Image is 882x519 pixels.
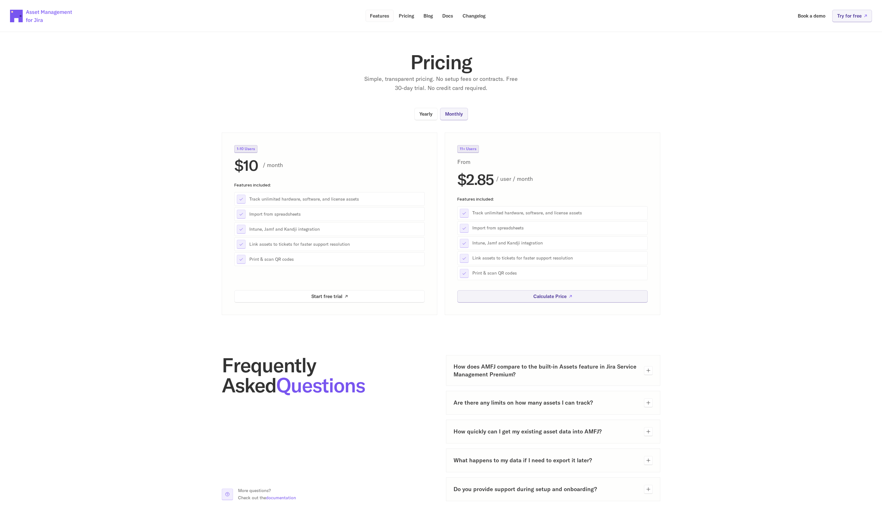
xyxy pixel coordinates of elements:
[399,13,414,18] p: Pricing
[472,255,645,261] p: Link assets to tickets for faster support resolution
[363,75,519,93] p: Simple, transparent pricing. No setup fees or contracts. Free 30-day trial. No credit card required.
[457,290,648,302] a: Calculate Price
[316,52,566,72] h1: Pricing
[234,183,425,187] p: Features included:
[463,13,485,18] p: Changelog
[457,158,486,167] p: From
[249,196,422,202] p: Track unlimited hardware, software, and license assets
[423,13,433,18] p: Blog
[249,256,422,262] p: Print & scan QR codes
[238,487,296,494] p: More questions?
[472,225,645,231] p: Import from spreadsheets
[249,241,422,247] p: Link assets to tickets for faster support resolution
[238,494,296,501] p: Check out the
[442,13,453,18] p: Docs
[460,147,476,151] p: 11+ Users
[832,10,872,22] a: Try for free
[472,270,645,276] p: Print & scan QR codes
[457,197,648,201] p: Features included:
[249,226,422,232] p: Intune, Jamf and Kandji integration
[249,211,422,217] p: Import from spreadsheets
[454,427,639,435] h3: How quickly can I get my existing asset data into AMFJ?
[457,171,494,186] h2: $2.85
[472,210,645,216] p: Track unlimited hardware, software, and license assets
[454,485,639,493] h3: Do you provide support during setup and onboarding?
[419,10,437,22] a: Blog
[394,10,418,22] a: Pricing
[445,112,463,116] p: Monthly
[237,147,255,151] p: 1-10 Users
[454,363,639,378] h3: How does AMFJ compare to the built-in Assets feature in Jira Service Management Premium?
[366,10,394,22] a: Features
[276,372,365,398] span: Questions
[454,456,639,464] h3: What happens to my data if I need to export it later?
[438,10,458,22] a: Docs
[496,175,648,184] p: / user / month
[419,112,433,116] p: Yearly
[263,160,425,170] p: / month
[454,399,639,406] h3: Are there any limits on how many assets I can track?
[793,10,830,22] a: Book a demo
[222,355,436,395] h2: Frequently Asked
[234,158,258,173] h2: $10
[266,495,296,501] a: documentation
[533,294,567,299] p: Calculate Price
[311,294,342,299] p: Start free trial
[458,10,490,22] a: Changelog
[798,13,825,18] p: Book a demo
[370,13,389,18] p: Features
[472,240,645,246] p: Intune, Jamf and Kandji integration
[234,290,425,302] a: Start free trial
[837,13,862,18] p: Try for free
